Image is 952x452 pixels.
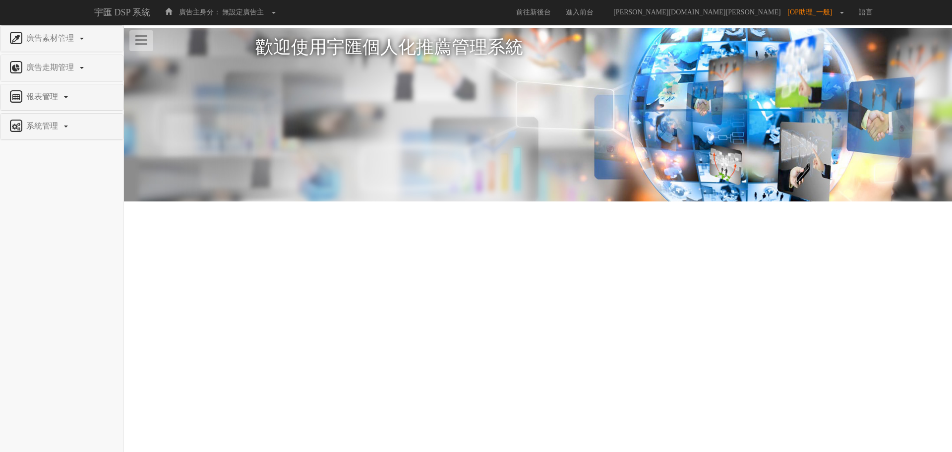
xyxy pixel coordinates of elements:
span: 廣告主身分： [179,8,221,16]
a: 廣告走期管理 [8,60,116,76]
span: 廣告走期管理 [24,63,79,71]
span: 報表管理 [24,92,63,101]
a: 廣告素材管理 [8,31,116,47]
span: 廣告素材管理 [24,34,79,42]
a: 系統管理 [8,119,116,134]
span: 無設定廣告主 [222,8,264,16]
h1: 歡迎使用宇匯個人化推薦管理系統 [255,38,821,58]
span: 系統管理 [24,122,63,130]
span: [PERSON_NAME][DOMAIN_NAME][PERSON_NAME] [608,8,786,16]
span: [OP助理_一般] [787,8,837,16]
a: 報表管理 [8,89,116,105]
